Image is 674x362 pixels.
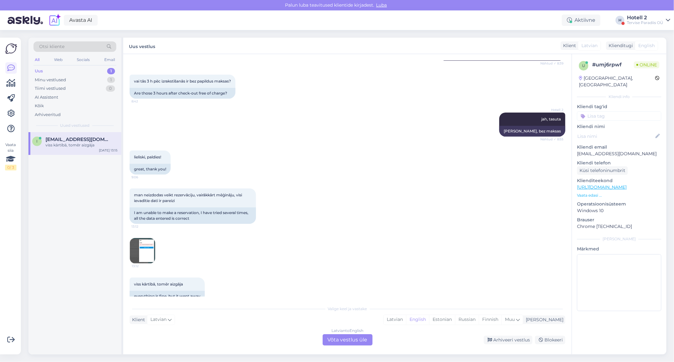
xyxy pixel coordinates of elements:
div: Estonian [429,315,455,324]
span: i [36,139,38,144]
div: Klient [561,42,576,49]
span: Muu [505,316,515,322]
a: [URL][DOMAIN_NAME] [577,184,627,190]
div: 0 / 3 [5,165,16,170]
p: Kliendi tag'id [577,103,661,110]
a: Hotell 2Tervise Paradiis OÜ [627,15,670,25]
p: Operatsioonisüsteem [577,201,661,207]
div: [PERSON_NAME] [577,236,661,242]
p: Kliendi telefon [577,160,661,166]
div: Uus [35,68,43,74]
div: Tiimi vestlused [35,85,66,92]
div: Küsi telefoninumbrit [577,166,628,175]
div: [PERSON_NAME], bez maksas [499,126,565,137]
div: English [406,315,429,324]
div: everything is fine, but it went away [130,291,205,302]
p: Windows 10 [577,207,661,214]
div: Kliendi info [577,94,661,100]
span: Latvian [581,42,598,49]
div: Minu vestlused [35,77,66,83]
span: Online [634,61,659,68]
div: [GEOGRAPHIC_DATA], [GEOGRAPHIC_DATA] [579,75,655,88]
div: Aktiivne [562,15,600,26]
span: 8:42 [131,99,155,104]
div: Klienditugi [606,42,633,49]
span: Luba [374,2,389,8]
div: Vaata siia [5,142,16,170]
span: Latvian [150,316,167,323]
div: Arhiveeri vestlus [484,336,532,344]
div: Valige keel ja vastake [130,306,565,312]
div: Latvian [384,315,406,324]
span: English [638,42,655,49]
div: Hotell 2 [627,15,663,20]
input: Lisa tag [577,111,661,121]
span: 13:12 [131,224,155,229]
span: u [582,63,585,68]
span: viss kārtībā, tomēr aizgāja [134,282,183,286]
p: Brauser [577,217,661,223]
div: I am unable to make a reservation, I have tried several times, all the data entered is correct [130,207,256,224]
div: All [33,56,41,64]
input: Lisa nimi [577,133,654,140]
div: Tervise Paradiis OÜ [627,20,663,25]
div: viss kārtībā, tomēr aizgāja [46,142,118,148]
p: Vaata edasi ... [577,193,661,198]
div: Võta vestlus üle [323,334,373,346]
span: Otsi kliente [39,43,64,50]
div: [DATE] 13:15 [99,148,118,153]
div: great, thank you! [130,164,171,175]
div: 1 [107,77,115,83]
div: Klient [130,316,145,323]
img: Askly Logo [5,43,17,55]
div: Finnish [479,315,501,324]
span: man neizdodas veikt rezervāciju, vairākkārt mēģināju, visi ievadītie dati ir pareizi [134,193,243,203]
span: lieliski, paldies! [134,155,161,159]
p: Chrome [TECHNICAL_ID] [577,223,661,230]
div: [PERSON_NAME] [523,316,563,323]
img: explore-ai [48,14,61,27]
span: 13:12 [132,264,155,268]
div: Socials [76,56,91,64]
div: Web [53,56,64,64]
span: Nähtud ✓ 8:39 [540,61,563,66]
div: Russian [455,315,479,324]
a: Avasta AI [64,15,98,26]
p: Klienditeekond [577,177,661,184]
span: jah, tasuta [541,117,561,121]
img: Attachment [130,238,155,263]
span: Nähtud ✓ 8:55 [540,137,563,142]
div: Email [103,56,116,64]
div: 0 [106,85,115,92]
p: Kliendi email [577,144,661,150]
div: Blokeeri [535,336,565,344]
span: 9:06 [131,175,155,180]
div: AI Assistent [35,94,58,101]
span: vai tās 3 h pēc izrakstīšanās ir bez papildus maksas? [134,79,231,83]
label: Uus vestlus [129,41,155,50]
div: Latvian to English [331,328,363,334]
span: Uued vestlused [60,123,90,128]
p: Kliendi nimi [577,123,661,130]
div: # umj6rpwf [592,61,634,69]
p: [EMAIL_ADDRESS][DOMAIN_NAME] [577,150,661,157]
div: Arhiveeritud [35,112,61,118]
p: Märkmed [577,246,661,252]
span: ilze.ziverte@gmail.com [46,137,111,142]
div: H [616,16,624,25]
div: Are those 3 hours after check-out free of charge? [130,88,235,99]
div: 1 [107,68,115,74]
div: Kõik [35,103,44,109]
span: Hotell 2 [540,107,563,112]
